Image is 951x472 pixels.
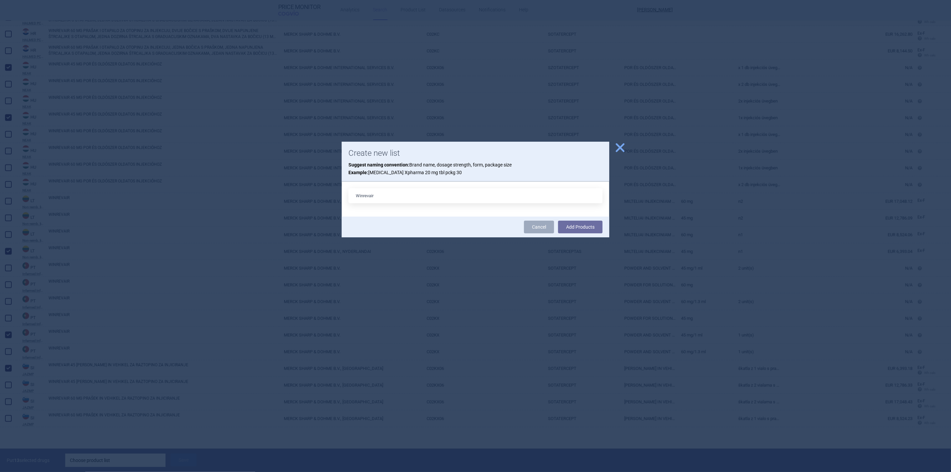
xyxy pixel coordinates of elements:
[558,221,603,233] button: Add Products
[348,148,603,158] h1: Create new list
[348,188,603,203] input: List name
[348,170,368,175] strong: Example:
[348,161,603,176] p: Brand name, dosage strength, form, package size [MEDICAL_DATA] Xpharma 20 mg tbl pckg 30
[348,162,409,167] strong: Suggest naming convention:
[524,221,554,233] a: Cancel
